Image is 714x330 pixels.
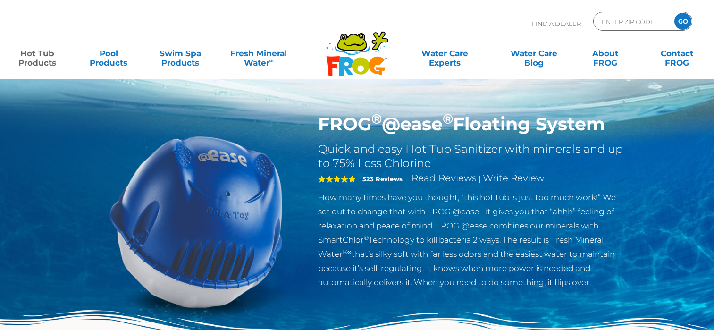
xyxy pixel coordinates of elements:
[224,44,294,63] a: Fresh MineralWater∞
[483,172,544,184] a: Write Review
[649,44,705,63] a: ContactFROG
[269,57,274,64] sup: ∞
[578,44,633,63] a: AboutFROG
[318,142,626,170] h2: Quick and easy Hot Tub Sanitizer with minerals and up to 75% Less Chlorine
[364,234,369,241] sup: ®
[9,44,65,63] a: Hot TubProducts
[506,44,562,63] a: Water CareBlog
[532,12,581,35] p: Find A Dealer
[343,248,352,255] sup: ®∞
[479,174,481,183] span: |
[362,175,403,183] strong: 523 Reviews
[443,110,453,127] sup: ®
[321,19,394,76] img: Frog Products Logo
[371,110,382,127] sup: ®
[152,44,208,63] a: Swim SpaProducts
[674,13,691,30] input: GO
[318,113,626,135] h1: FROG @ease Floating System
[318,190,626,289] p: How many times have you thought, “this hot tub is just too much work!” We set out to change that ...
[412,172,477,184] a: Read Reviews
[400,44,490,63] a: Water CareExperts
[81,44,137,63] a: PoolProducts
[88,113,304,330] img: hot-tub-product-atease-system.png
[318,175,356,183] span: 5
